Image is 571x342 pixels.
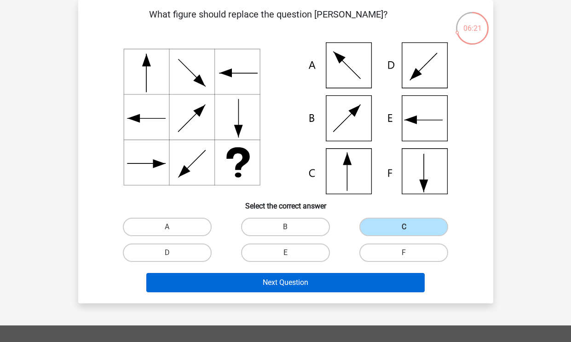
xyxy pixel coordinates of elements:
button: Next Question [146,273,425,292]
label: A [123,218,212,236]
label: B [241,218,330,236]
label: D [123,243,212,262]
p: What figure should replace the question [PERSON_NAME]? [93,7,444,35]
label: F [359,243,448,262]
h6: Select the correct answer [93,194,479,210]
label: E [241,243,330,262]
div: 06:21 [455,11,490,34]
label: C [359,218,448,236]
